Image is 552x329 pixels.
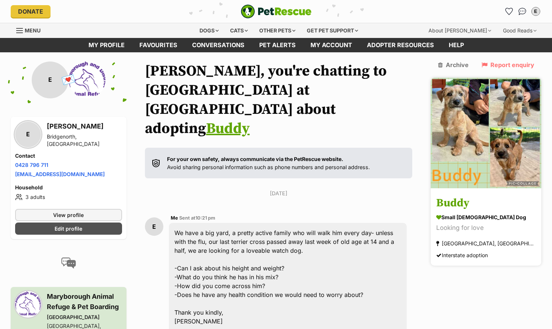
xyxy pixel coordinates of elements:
[47,133,122,148] div: Bridgenorth, [GEOGRAPHIC_DATA]
[436,223,536,233] div: Looking for love
[503,6,515,17] a: Favourites
[15,162,48,168] a: 0428 796 711
[15,122,41,147] div: E
[15,184,122,191] h4: Household
[431,78,541,188] img: Buddy
[436,213,536,221] div: small [DEMOGRAPHIC_DATA] Dog
[303,38,360,52] a: My account
[11,5,51,18] a: Donate
[360,38,441,52] a: Adopter resources
[241,4,312,18] a: PetRescue
[47,314,122,321] div: [GEOGRAPHIC_DATA]
[195,215,215,221] span: 10:21 pm
[241,4,312,18] img: logo-e224e6f780fb5917bec1dbf3a21bbac754714ae5b6737aabdf751b685950b380.svg
[438,62,469,68] a: Archive
[518,8,526,15] img: chat-41dd97257d64d25036548639549fe6c8038ab92f7586957e7f3b1b290dea8141.svg
[206,119,250,138] a: Buddy
[81,38,132,52] a: My profile
[15,171,105,177] a: [EMAIL_ADDRESS][DOMAIN_NAME]
[530,6,542,17] button: My account
[145,217,163,236] div: E
[55,225,82,232] span: Edit profile
[441,38,471,52] a: Help
[15,193,122,202] li: 3 adults
[532,8,539,15] div: E
[167,155,370,171] p: Avoid sharing personal information such as phone numbers and personal address.
[60,72,77,88] span: 💌
[482,62,534,68] a: Report enquiry
[15,291,41,317] img: Maryborough Animal Refuge profile pic
[225,23,253,38] div: Cats
[32,62,69,98] div: E
[171,215,178,221] span: Me
[145,189,413,197] p: [DATE]
[167,156,343,162] strong: For your own safety, always communicate via the PetRescue website.
[254,23,301,38] div: Other pets
[145,62,413,138] h1: [PERSON_NAME], you're chatting to [GEOGRAPHIC_DATA] at [GEOGRAPHIC_DATA] about adopting
[132,38,185,52] a: Favourites
[517,6,528,17] a: Conversations
[61,258,76,269] img: conversation-icon-4a6f8262b818ee0b60e3300018af0b2d0b884aa5de6e9bcb8d3d4eeb1a70a7c4.svg
[179,215,215,221] span: Sent at
[15,209,122,221] a: View profile
[436,238,536,248] div: [GEOGRAPHIC_DATA], [GEOGRAPHIC_DATA]
[302,23,363,38] div: Get pet support
[436,195,536,211] h3: Buddy
[431,189,541,266] a: Buddy small [DEMOGRAPHIC_DATA] Dog Looking for love [GEOGRAPHIC_DATA], [GEOGRAPHIC_DATA] Intersta...
[185,38,252,52] a: conversations
[53,211,84,219] span: View profile
[15,152,122,160] h4: Contact
[194,23,224,38] div: Dogs
[16,23,46,36] a: Menu
[15,223,122,235] a: Edit profile
[498,23,542,38] div: Good Reads
[69,62,105,98] img: Maryborough Animal Refuge profile pic
[436,250,488,260] div: Interstate adoption
[47,291,122,312] h3: Maryborough Animal Refuge & Pet Boarding
[47,121,122,132] h3: [PERSON_NAME]
[25,27,41,34] span: Menu
[252,38,303,52] a: Pet alerts
[423,23,496,38] div: About [PERSON_NAME]
[503,6,542,17] ul: Account quick links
